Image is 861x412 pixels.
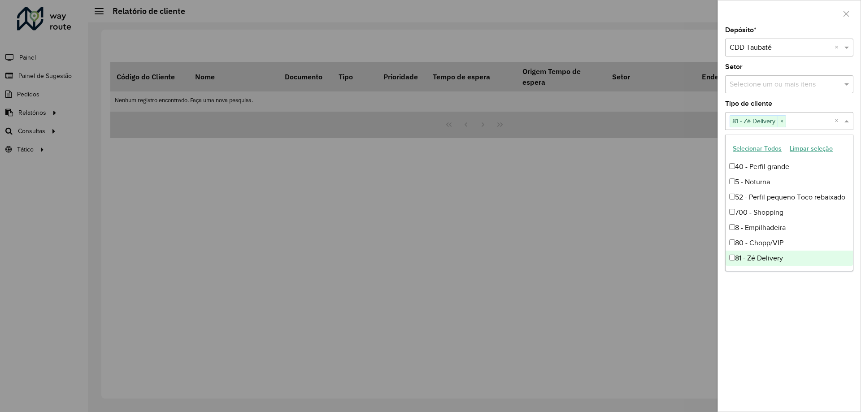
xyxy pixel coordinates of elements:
div: 5 - Noturna [726,174,853,190]
div: 52 - Perfil pequeno Toco rebaixado [726,190,853,205]
label: Tipo de cliente [725,98,772,109]
span: Clear all [835,116,842,126]
div: 700 - Shopping [726,205,853,220]
button: Limpar seleção [786,142,837,156]
ng-dropdown-panel: Options list [725,134,853,271]
label: Depósito [725,25,757,35]
div: 81 - Zé Delivery [726,251,853,266]
span: 81 - Zé Delivery [730,116,778,126]
label: Setor [725,61,743,72]
div: 40 - Perfil grande [726,159,853,174]
span: Clear all [835,42,842,53]
div: 8 - Empilhadeira [726,220,853,235]
button: Selecionar Todos [729,142,786,156]
span: × [778,116,786,127]
div: 80 - Chopp/VIP [726,235,853,251]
